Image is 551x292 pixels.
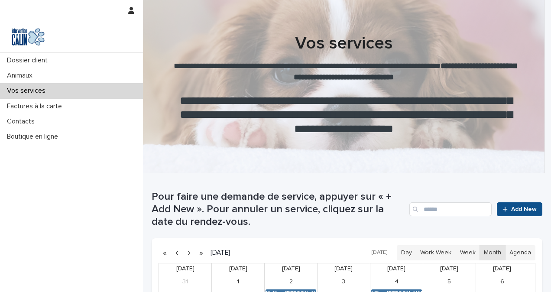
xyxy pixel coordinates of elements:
[337,275,350,289] a: September 3, 2025
[3,56,55,65] p: Dossier client
[367,247,392,259] button: [DATE]
[497,202,542,216] a: Add New
[159,246,171,260] button: Previous year
[511,206,537,212] span: Add New
[3,71,39,80] p: Animaux
[3,117,42,126] p: Contacts
[386,263,407,274] a: Thursday
[178,275,192,289] a: August 31, 2025
[171,246,183,260] button: Previous month
[3,102,69,110] p: Factures à la carte
[3,87,52,95] p: Vos services
[152,33,536,54] h1: Vos services
[505,245,535,260] button: Agenda
[227,263,249,274] a: Monday
[438,263,460,274] a: Friday
[491,263,513,274] a: Saturday
[152,191,406,228] h1: Pour faire une demande de service, appuyer sur « + Add New ». Pour annuler un service, cliquez su...
[207,250,230,256] h2: [DATE]
[280,263,302,274] a: Tuesday
[409,202,492,216] input: Search
[442,275,456,289] a: September 5, 2025
[495,275,509,289] a: September 6, 2025
[231,275,245,289] a: September 1, 2025
[175,263,196,274] a: Sunday
[480,245,506,260] button: Month
[3,133,65,141] p: Boutique en ligne
[455,245,480,260] button: Week
[284,275,298,289] a: September 2, 2025
[7,28,49,45] img: Y0SYDZVsQvbSeSFpbQoq
[195,246,207,260] button: Next year
[333,263,354,274] a: Wednesday
[389,275,403,289] a: September 4, 2025
[397,245,416,260] button: Day
[416,245,456,260] button: Work Week
[183,246,195,260] button: Next month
